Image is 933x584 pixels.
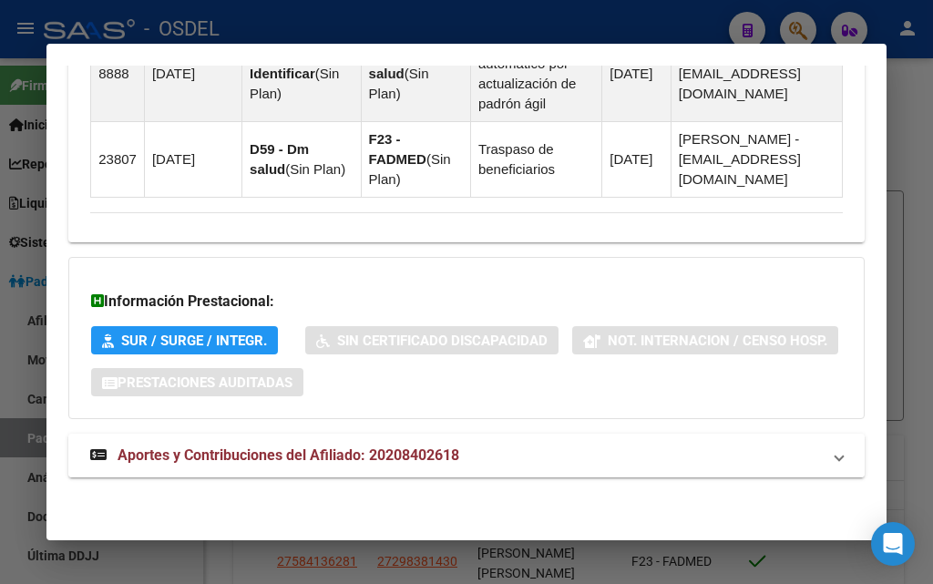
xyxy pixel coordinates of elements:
span: Sin Plan [290,161,341,177]
td: 23807 [91,122,145,198]
button: Sin Certificado Discapacidad [305,326,559,354]
span: Aportes y Contribuciones del Afiliado: 20208402618 [118,446,459,464]
td: [PERSON_NAME] - [EMAIL_ADDRESS][DOMAIN_NAME] [671,122,842,198]
td: ( ) [361,26,470,122]
td: ( ) [242,26,362,122]
td: [PERSON_NAME] - [EMAIL_ADDRESS][DOMAIN_NAME] [671,26,842,122]
td: 8888 [91,26,145,122]
strong: D59 - Dm salud [250,141,309,177]
h3: Información Prestacional: [91,291,842,312]
td: Movimiento automático por actualización de padrón ágil [470,26,601,122]
td: ( ) [242,122,362,198]
span: Sin Certificado Discapacidad [337,333,548,349]
div: Open Intercom Messenger [871,522,915,566]
button: Not. Internacion / Censo Hosp. [572,326,838,354]
span: Not. Internacion / Censo Hosp. [608,333,827,349]
td: [DATE] [602,26,671,122]
span: SUR / SURGE / INTEGR. [121,333,267,349]
td: Traspaso de beneficiarios [470,122,601,198]
button: Prestaciones Auditadas [91,368,303,396]
td: [DATE] [144,122,241,198]
strong: F23 - FADMED [369,131,426,167]
td: [DATE] [602,122,671,198]
td: ( ) [361,122,470,198]
mat-expansion-panel-header: Aportes y Contribuciones del Afiliado: 20208402618 [68,434,865,477]
span: Prestaciones Auditadas [118,374,292,391]
td: [DATE] [144,26,241,122]
button: SUR / SURGE / INTEGR. [91,326,278,354]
